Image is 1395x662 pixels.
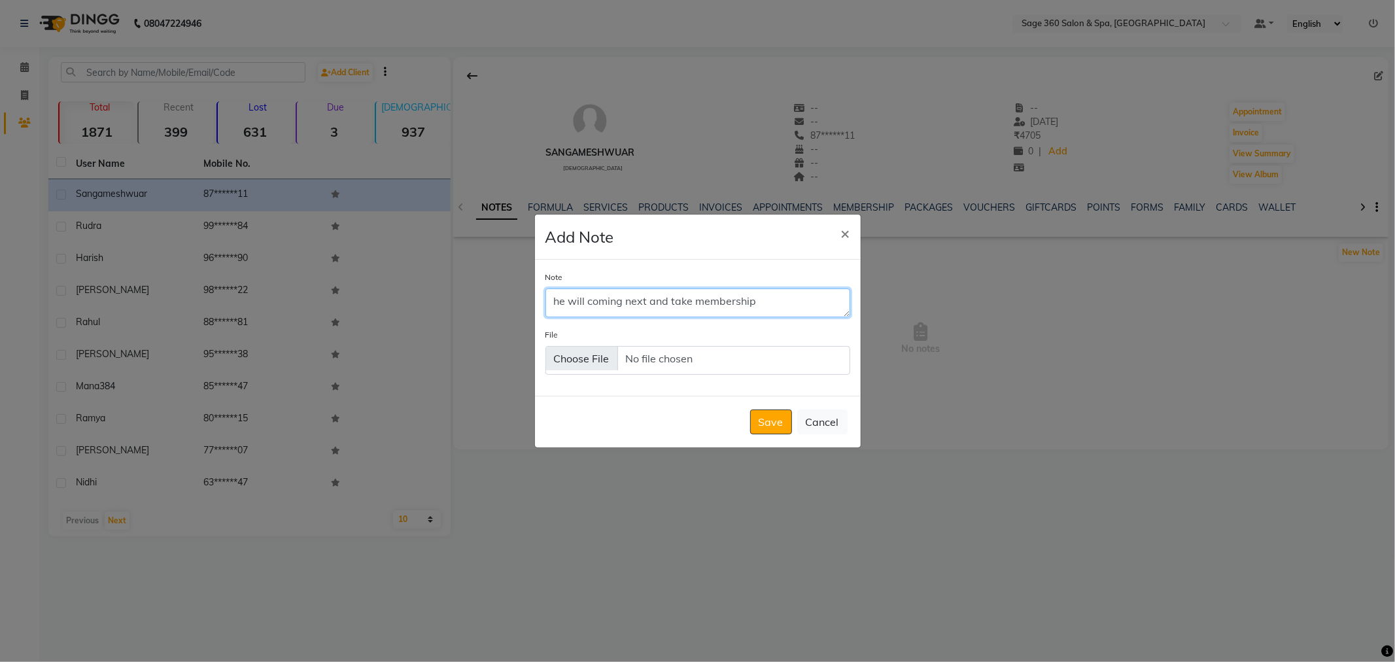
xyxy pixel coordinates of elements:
label: Note [545,271,563,283]
h4: Add Note [545,225,614,249]
label: File [545,329,559,341]
button: Cancel [797,409,848,434]
span: × [841,223,850,243]
button: Close [831,215,861,251]
button: Save [750,409,792,434]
